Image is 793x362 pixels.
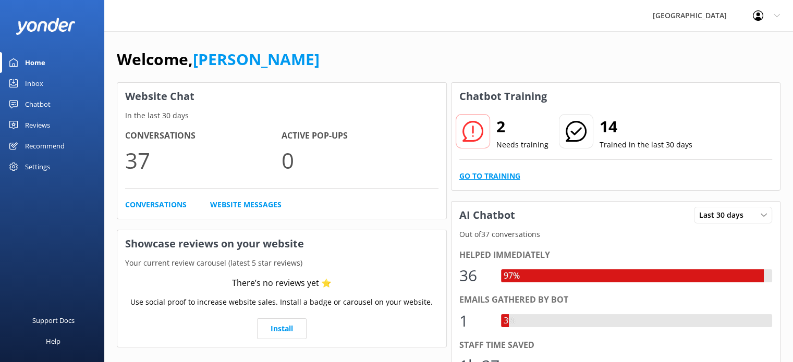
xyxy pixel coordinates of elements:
h3: Showcase reviews on your website [117,230,446,257]
div: Staff time saved [459,339,773,352]
div: Inbox [25,73,43,94]
div: 97% [501,269,522,283]
div: Helped immediately [459,248,773,262]
p: Out of 37 conversations [452,229,780,240]
div: Chatbot [25,94,51,115]
div: Home [25,52,45,73]
div: 3% [501,314,518,328]
h3: AI Chatbot [452,202,523,229]
p: Needs training [496,139,548,151]
a: Website Messages [210,199,282,210]
p: Use social proof to increase website sales. Install a badge or carousel on your website. [130,296,433,308]
p: Trained in the last 30 days [600,139,692,151]
a: [PERSON_NAME] [193,48,320,70]
h4: Active Pop-ups [282,129,438,143]
a: Install [257,318,307,339]
img: yonder-white-logo.png [16,18,76,35]
h1: Welcome, [117,47,320,72]
h3: Chatbot Training [452,83,555,110]
div: Support Docs [32,310,75,331]
p: 37 [125,143,282,178]
div: 36 [459,263,491,288]
a: Go to Training [459,170,520,182]
div: Recommend [25,135,65,156]
div: There’s no reviews yet ⭐ [232,277,332,290]
span: Last 30 days [699,209,750,221]
a: Conversations [125,199,187,210]
div: Reviews [25,115,50,135]
h2: 14 [600,114,692,139]
div: 1 [459,308,491,333]
h2: 2 [496,114,548,139]
p: Your current review carousel (latest 5 star reviews) [117,257,446,269]
div: Help [46,331,60,352]
p: 0 [282,143,438,178]
div: Emails gathered by bot [459,293,773,307]
h4: Conversations [125,129,282,143]
p: In the last 30 days [117,110,446,121]
h3: Website Chat [117,83,446,110]
div: Settings [25,156,50,177]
